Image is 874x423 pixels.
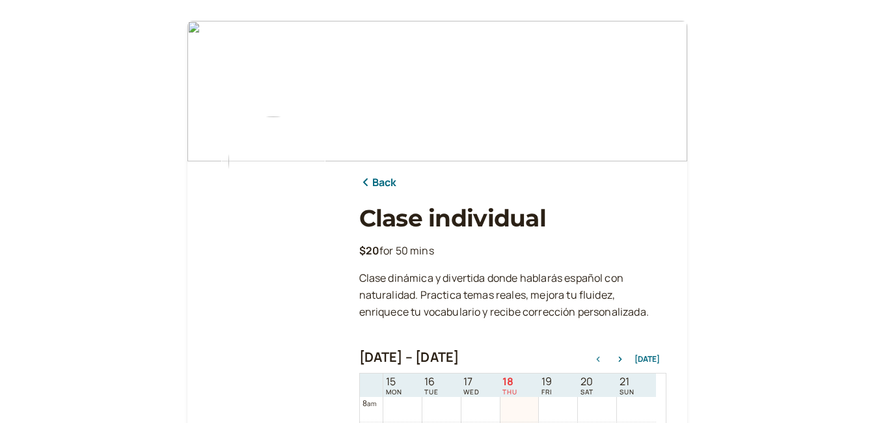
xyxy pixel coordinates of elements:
p: Clase dinámica y divertida donde hablarás español con naturalidad. Practica temas reales, mejora ... [359,270,666,321]
a: September 20, 2025 [578,374,596,397]
span: MON [386,388,402,396]
span: 15 [386,375,402,388]
p: for 50 mins [359,243,666,260]
b: $20 [359,243,379,258]
span: 20 [580,375,594,388]
a: September 18, 2025 [500,374,520,397]
a: September 17, 2025 [461,374,482,397]
span: WED [463,388,480,396]
span: TUE [424,388,439,396]
span: FRI [541,388,552,396]
span: THU [502,388,517,396]
a: September 21, 2025 [617,374,637,397]
span: am [367,399,376,408]
span: 16 [424,375,439,388]
span: 19 [541,375,552,388]
span: SAT [580,388,594,396]
span: SUN [620,388,635,396]
div: 8 [362,397,377,409]
a: September 16, 2025 [422,374,441,397]
span: 21 [620,375,635,388]
span: 18 [502,375,517,388]
a: Back [359,174,397,191]
button: [DATE] [635,355,660,364]
a: September 15, 2025 [383,374,405,397]
h2: [DATE] – [DATE] [359,349,459,365]
span: 17 [463,375,480,388]
h1: Clase individual [359,204,666,232]
a: September 19, 2025 [539,374,554,397]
